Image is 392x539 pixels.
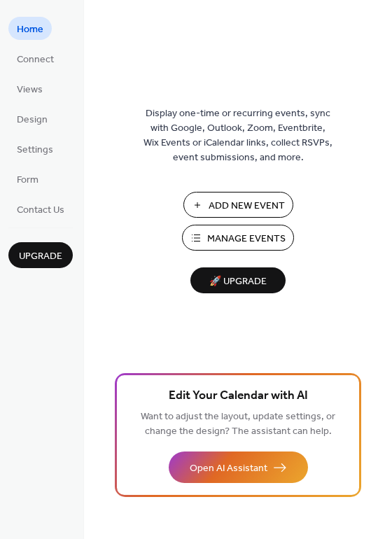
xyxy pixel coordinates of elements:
[8,197,73,220] a: Contact Us
[17,113,48,127] span: Design
[8,137,62,160] a: Settings
[190,267,286,293] button: 🚀 Upgrade
[190,461,267,476] span: Open AI Assistant
[8,107,56,130] a: Design
[17,203,64,218] span: Contact Us
[17,22,43,37] span: Home
[8,167,47,190] a: Form
[8,242,73,268] button: Upgrade
[199,272,277,291] span: 🚀 Upgrade
[141,407,335,441] span: Want to adjust the layout, update settings, or change the design? The assistant can help.
[183,192,293,218] button: Add New Event
[182,225,294,251] button: Manage Events
[17,143,53,157] span: Settings
[143,106,332,165] span: Display one-time or recurring events, sync with Google, Outlook, Zoom, Eventbrite, Wix Events or ...
[17,173,38,188] span: Form
[209,199,285,213] span: Add New Event
[19,249,62,264] span: Upgrade
[8,77,51,100] a: Views
[169,451,308,483] button: Open AI Assistant
[8,47,62,70] a: Connect
[17,52,54,67] span: Connect
[169,386,308,406] span: Edit Your Calendar with AI
[17,83,43,97] span: Views
[8,17,52,40] a: Home
[207,232,286,246] span: Manage Events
